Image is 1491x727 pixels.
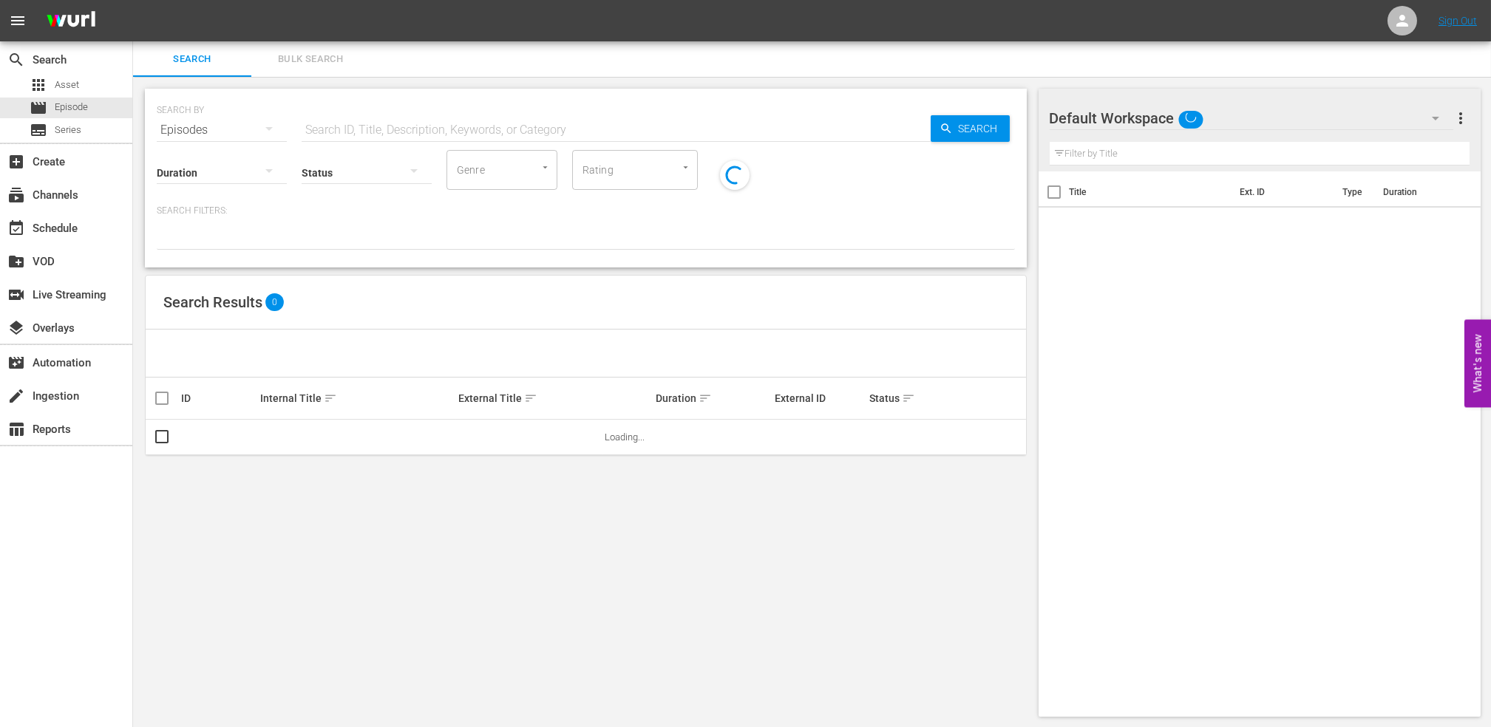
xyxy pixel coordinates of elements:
div: Status [869,389,944,407]
span: Reports [7,420,25,438]
span: Ingestion [7,387,25,405]
div: External Title [458,389,652,407]
span: menu [9,12,27,30]
span: Channels [7,186,25,204]
span: sort [524,392,537,405]
button: more_vert [1452,100,1470,136]
th: Duration [1374,171,1463,213]
span: Bulk Search [260,51,361,68]
div: External ID [775,392,865,404]
span: Asset [30,76,47,94]
span: Schedule [7,219,25,237]
th: Title [1070,171,1232,213]
span: Loading... [605,431,645,443]
span: Live Streaming [7,286,25,304]
span: more_vert [1452,109,1470,127]
th: Ext. ID [1231,171,1334,213]
span: Asset [55,78,79,92]
span: sort [902,392,915,405]
span: sort [699,392,712,405]
th: Type [1334,171,1374,213]
a: Sign Out [1439,15,1477,27]
span: Series [55,123,81,137]
span: Overlays [7,319,25,337]
span: sort [324,392,337,405]
span: 0 [265,293,284,311]
span: VOD [7,253,25,270]
span: Series [30,121,47,139]
button: Open [679,160,693,174]
div: Internal Title [260,389,454,407]
div: Episodes [157,109,287,151]
div: Default Workspace [1050,98,1453,139]
span: Search [953,115,1010,142]
span: Create [7,153,25,171]
button: Open Feedback Widget [1464,320,1491,408]
p: Search Filters: [157,205,1015,217]
span: Episode [55,100,88,115]
span: Automation [7,354,25,372]
button: Open [538,160,552,174]
div: ID [181,392,256,404]
span: Search Results [163,293,262,311]
span: Episode [30,99,47,117]
span: Search [7,51,25,69]
button: Search [931,115,1010,142]
span: Search [142,51,242,68]
div: Duration [656,389,770,407]
img: ans4CAIJ8jUAAAAAAAAAAAAAAAAAAAAAAAAgQb4GAAAAAAAAAAAAAAAAAAAAAAAAJMjXAAAAAAAAAAAAAAAAAAAAAAAAgAT5G... [35,4,106,38]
